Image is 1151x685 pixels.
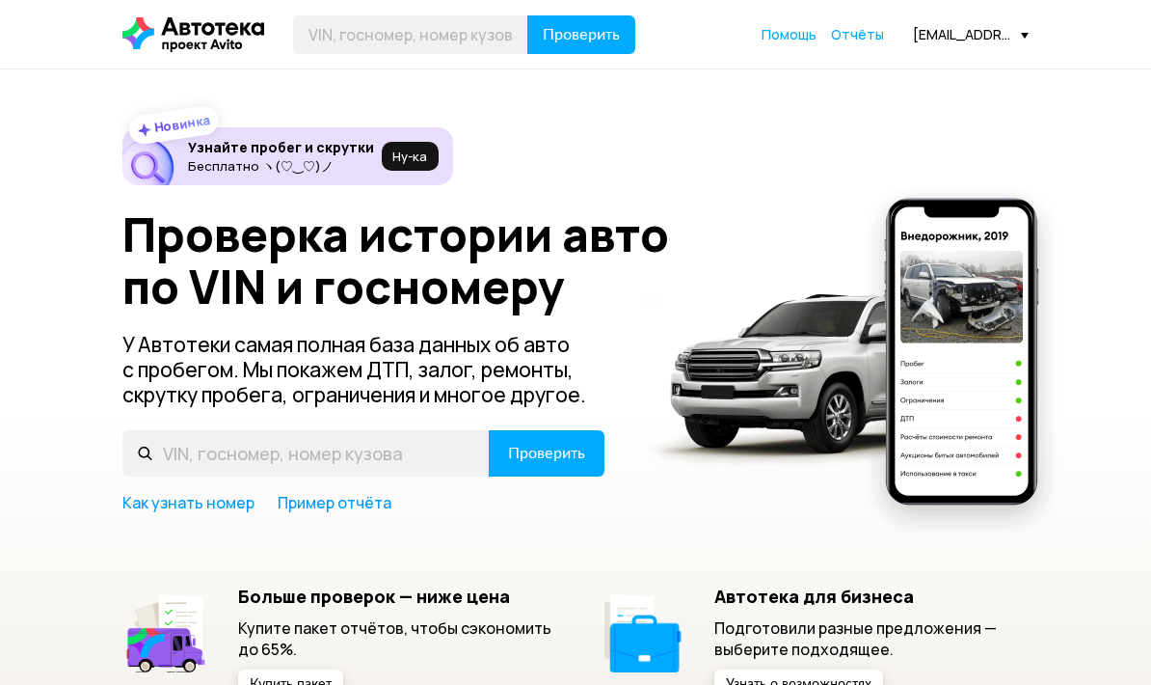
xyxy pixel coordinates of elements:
[278,492,391,513] a: Пример отчёта
[238,617,553,660] p: Купите пакет отчётов, чтобы сэкономить до 65%.
[188,158,374,174] p: Бесплатно ヽ(♡‿♡)ノ
[153,111,212,136] strong: Новинка
[714,586,1030,607] h5: Автотека для бизнеса
[122,208,698,313] h1: Проверка истории авто по VIN и госномеру
[831,25,884,43] span: Отчёты
[489,430,604,477] button: Проверить
[238,586,553,607] h5: Больше проверок — ниже цена
[122,430,490,477] input: VIN, госномер, номер кузова
[293,15,528,54] input: VIN, госномер, номер кузова
[831,25,884,44] a: Отчёты
[543,27,620,42] span: Проверить
[762,25,816,43] span: Помощь
[392,149,427,164] span: Ну‑ка
[122,492,254,513] a: Как узнать номер
[527,15,635,54] button: Проверить
[508,446,585,461] span: Проверить
[122,332,606,407] p: У Автотеки самая полная база данных об авто с пробегом. Мы покажем ДТП, залог, ремонты, скрутку п...
[714,617,1030,660] p: Подготовили разные предложения — выберите подходящее.
[913,25,1029,43] div: [EMAIL_ADDRESS][DOMAIN_NAME]
[188,139,374,156] h6: Узнайте пробег и скрутки
[762,25,816,44] a: Помощь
